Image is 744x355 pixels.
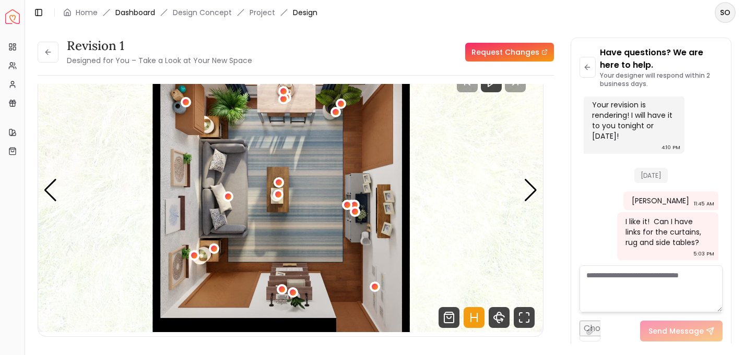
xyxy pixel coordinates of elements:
p: Have questions? We are here to help. [600,46,723,71]
svg: Hotspots Toggle [464,307,485,328]
div: 11:45 AM [694,199,714,209]
div: Your revision is rendering! I will have it to you tonight or [DATE]! [592,100,675,141]
a: Spacejoy [5,9,20,24]
div: Previous slide [43,179,57,202]
img: Spacejoy Logo [5,9,20,24]
span: Design [293,7,317,18]
div: 5:03 PM [693,249,714,259]
a: Request Changes [465,43,554,62]
a: Dashboard [115,7,155,18]
div: 5 / 5 [38,48,543,332]
small: Designed for You – Take a Look at Your New Space [67,55,252,66]
div: Next slide [524,179,538,202]
button: SO [715,2,736,23]
div: [PERSON_NAME] [632,195,689,206]
a: Project [250,7,275,18]
svg: Shop Products from this design [439,307,459,328]
a: Home [76,7,98,18]
nav: breadcrumb [63,7,317,18]
svg: 360 View [489,307,510,328]
p: Your designer will respond within 2 business days. [600,71,723,88]
span: [DATE] [634,168,668,183]
li: Design Concept [173,7,232,18]
img: Design Render 5 [38,48,543,332]
div: 4:10 PM [662,142,680,153]
span: SO [716,3,735,22]
div: Carousel [38,48,543,332]
div: I like it! Can I have links for the curtains, rug and side tables? [625,216,708,248]
h3: Revision 1 [67,38,252,54]
svg: Fullscreen [514,307,535,328]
